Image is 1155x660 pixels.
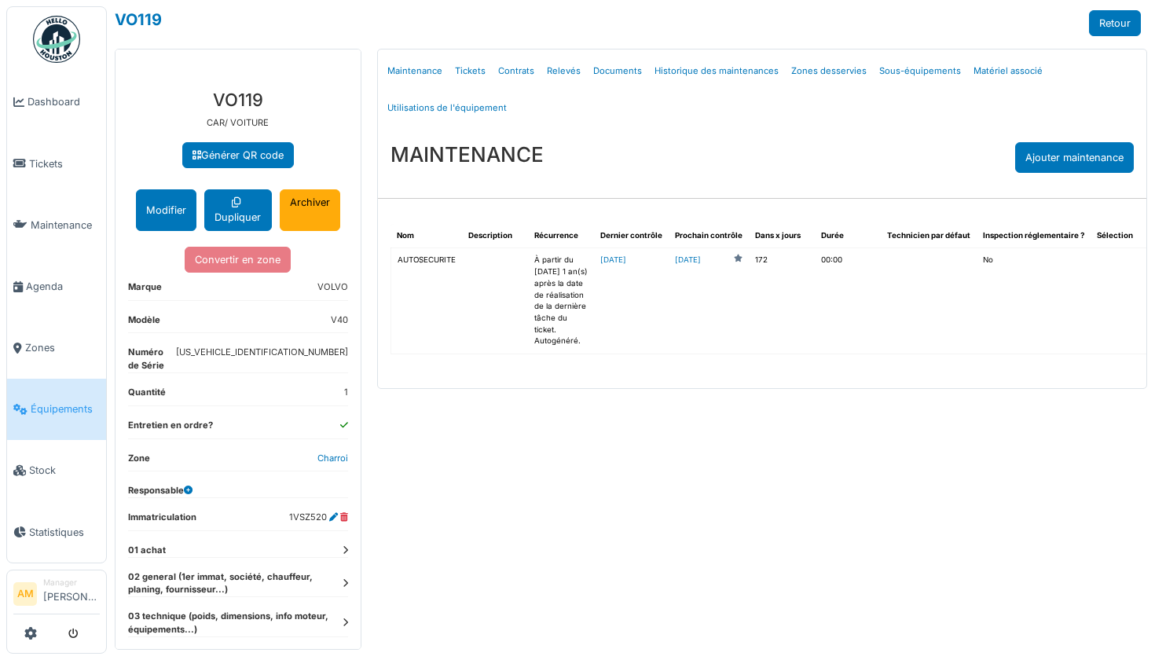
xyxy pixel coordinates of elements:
[182,142,294,168] a: Générer QR code
[881,224,977,248] th: Technicien par défaut
[128,116,348,130] p: CAR/ VOITURE
[128,386,166,405] dt: Quantité
[390,142,544,167] h3: MAINTENANCE
[7,440,106,501] a: Stock
[128,610,348,636] dt: 03 technique (poids, dimensions, info moteur, équipements...)
[26,279,100,294] span: Agenda
[29,525,100,540] span: Statistiques
[381,53,449,90] a: Maintenance
[7,379,106,440] a: Équipements
[128,419,213,438] dt: Entretien en ordre?
[317,453,348,464] a: Charroi
[43,577,100,588] div: Manager
[31,218,100,233] span: Maintenance
[977,224,1091,248] th: Inspection réglementaire ?
[390,224,462,248] th: Nom
[115,10,162,29] a: VO119
[785,53,873,90] a: Zones desservies
[462,224,528,248] th: Description
[29,156,100,171] span: Tickets
[128,313,160,333] dt: Modèle
[128,511,196,530] dt: Immatriculation
[7,133,106,194] a: Tickets
[128,280,162,300] dt: Marque
[43,577,100,610] li: [PERSON_NAME]
[128,90,348,110] h3: VO119
[873,53,967,90] a: Sous-équipements
[815,224,881,248] th: Durée
[331,313,348,327] dd: V40
[7,501,106,563] a: Statistiques
[1015,142,1134,173] div: Ajouter maintenance
[128,544,348,557] dt: 01 achat
[344,386,348,399] dd: 1
[128,570,348,597] dt: 02 general (1er immat, société, chauffeur, planing, fournisseur...)
[136,189,196,230] button: Modifier
[967,53,1049,90] a: Matériel associé
[204,189,272,230] a: Dupliquer
[31,401,100,416] span: Équipements
[128,484,192,497] dt: Responsable
[27,94,100,109] span: Dashboard
[600,255,626,264] a: [DATE]
[280,189,340,230] a: Archiver
[29,463,100,478] span: Stock
[528,224,594,248] th: Récurrence
[128,452,150,471] dt: Zone
[669,224,749,248] th: Prochain contrôle
[594,224,669,248] th: Dernier contrôle
[176,346,348,366] dd: [US_VEHICLE_IDENTIFICATION_NUMBER]
[381,90,513,126] a: Utilisations de l'équipement
[7,317,106,379] a: Zones
[128,346,176,372] dt: Numéro de Série
[528,248,594,354] td: À partir du [DATE] 1 an(s) après la date de réalisation de la dernière tâche du ticket. Autogénéré.
[749,248,815,354] td: 172
[492,53,541,90] a: Contrats
[7,194,106,255] a: Maintenance
[33,16,80,63] img: Badge_color-CXgf-gQk.svg
[13,582,37,606] li: AM
[1089,10,1141,36] a: Retour
[13,577,100,614] a: AM Manager[PERSON_NAME]
[541,53,587,90] a: Relevés
[7,71,106,133] a: Dashboard
[749,224,815,248] th: Dans x jours
[675,255,701,266] a: [DATE]
[648,53,785,90] a: Historique des maintenances
[7,255,106,317] a: Agenda
[317,280,348,294] dd: VOLVO
[815,248,881,354] td: 00:00
[390,248,462,354] td: AUTOSECURITE
[25,340,100,355] span: Zones
[289,511,348,524] dd: 1VSZ520
[587,53,648,90] a: Documents
[983,255,993,264] span: translation missing: fr.shared.no
[449,53,492,90] a: Tickets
